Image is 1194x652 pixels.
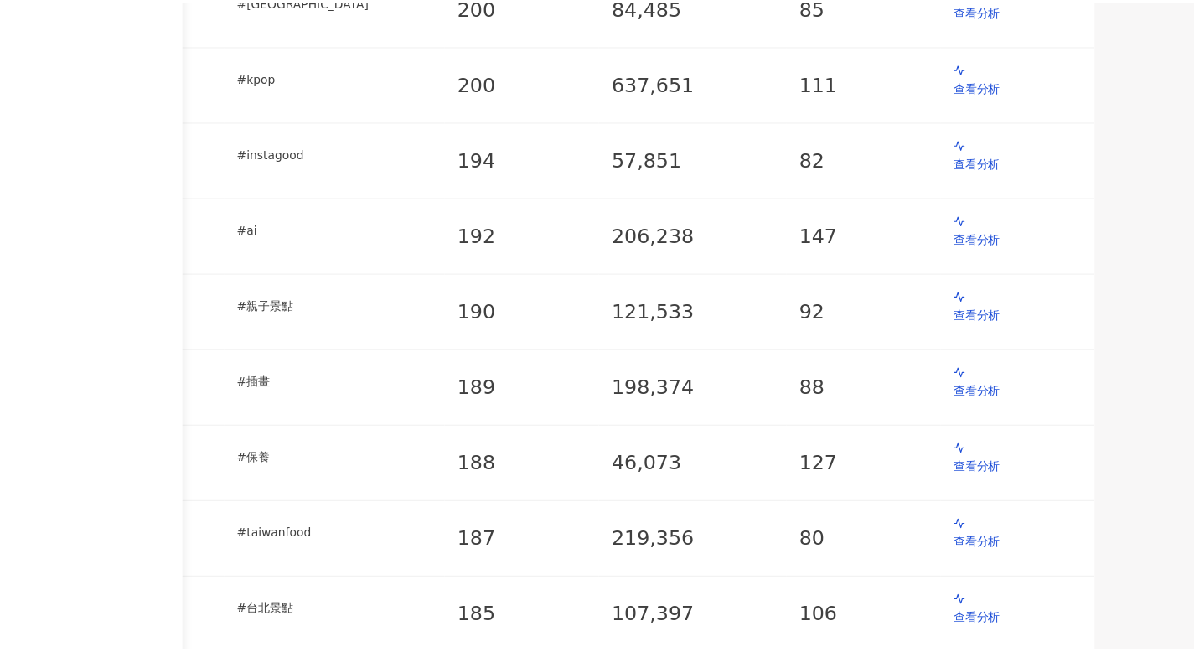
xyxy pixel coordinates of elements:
[964,382,1093,401] p: 查看分析
[463,71,501,95] span: 200
[808,529,834,552] span: 80
[618,147,689,171] span: 57,851
[618,224,701,247] span: 206,238
[964,458,1093,477] p: 查看分析
[240,525,436,544] p: # taiwanfood
[964,137,1093,172] a: 查看分析
[618,605,701,629] span: 107,397
[964,535,1093,553] p: 查看分析
[240,602,436,620] p: # 台北景點
[240,449,436,468] p: # 保養
[964,306,1093,324] p: 查看分析
[618,453,689,476] span: 46,073
[964,366,1093,401] a: 查看分析
[808,71,846,95] span: 111
[463,224,501,247] span: 192
[463,453,501,476] span: 188
[463,605,501,629] span: 185
[964,77,1093,96] p: 查看分析
[618,529,701,552] span: 219,356
[240,297,436,315] p: # 親子景點
[808,453,846,476] span: 127
[964,611,1093,629] p: 查看分析
[808,224,846,247] span: 147
[964,230,1093,248] p: 查看分析
[964,1,1093,19] p: 查看分析
[964,519,1093,553] a: 查看分析
[964,290,1093,324] a: 查看分析
[964,214,1093,248] a: 查看分析
[240,144,436,163] p: # instagood
[808,605,846,629] span: 106
[240,373,436,391] p: # 插畫
[463,376,501,400] span: 189
[618,376,701,400] span: 198,374
[964,442,1093,477] a: 查看分析
[964,595,1093,629] a: 查看分析
[463,147,501,171] span: 194
[964,153,1093,172] p: 查看分析
[463,300,501,323] span: 190
[618,71,701,95] span: 637,651
[240,68,436,86] p: # kpop
[463,529,501,552] span: 187
[808,376,834,400] span: 88
[964,61,1093,96] a: 查看分析
[618,300,701,323] span: 121,533
[808,147,834,171] span: 82
[240,220,436,239] p: # ai
[808,300,834,323] span: 92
